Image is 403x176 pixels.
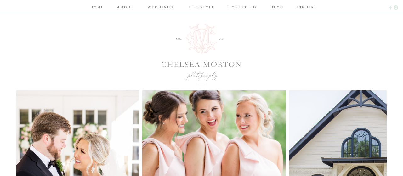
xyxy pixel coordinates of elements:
[268,4,286,11] a: blog
[227,4,257,11] a: portfolio
[89,4,105,11] a: home
[187,4,217,11] a: lifestyle
[146,4,176,11] a: weddings
[297,4,315,11] a: inquire
[116,4,135,11] a: about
